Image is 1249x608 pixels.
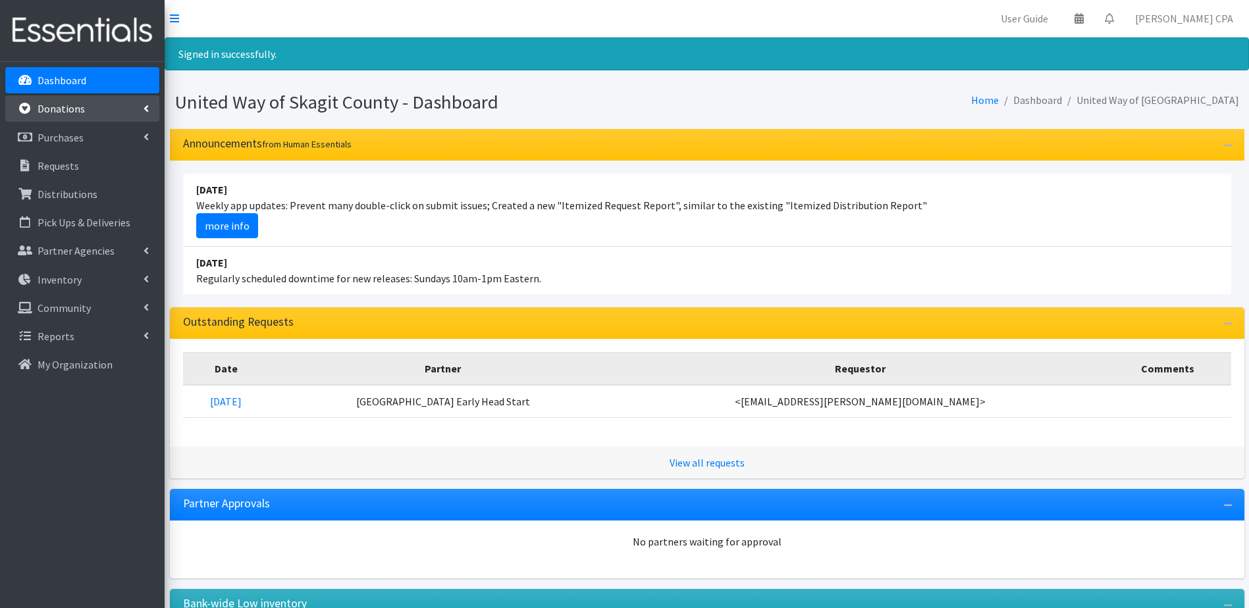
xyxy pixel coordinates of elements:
td: <[EMAIL_ADDRESS][PERSON_NAME][DOMAIN_NAME]> [616,385,1104,418]
th: Comments [1104,352,1231,385]
a: [PERSON_NAME] CPA [1125,5,1244,32]
a: Community [5,295,159,321]
small: from Human Essentials [262,138,352,150]
a: View all requests [670,456,745,469]
a: Reports [5,323,159,349]
li: United Way of [GEOGRAPHIC_DATA] [1062,91,1239,110]
p: Dashboard [38,74,86,87]
h1: United Way of Skagit County - Dashboard [175,91,703,114]
h3: Announcements [183,137,352,151]
p: Inventory [38,273,82,286]
th: Requestor [616,352,1104,385]
li: Regularly scheduled downtime for new releases: Sundays 10am-1pm Eastern. [183,247,1231,294]
p: Community [38,301,91,315]
a: more info [196,213,258,238]
a: Partner Agencies [5,238,159,264]
h3: Outstanding Requests [183,315,294,329]
div: Signed in successfully. [165,38,1249,70]
td: [GEOGRAPHIC_DATA] Early Head Start [269,385,616,418]
p: Partner Agencies [38,244,115,257]
a: [DATE] [210,395,242,408]
p: Pick Ups & Deliveries [38,216,130,229]
div: No partners waiting for approval [183,534,1231,549]
p: My Organization [38,358,113,371]
a: Donations [5,95,159,122]
p: Donations [38,102,85,115]
a: Inventory [5,266,159,293]
a: Dashboard [5,67,159,93]
a: Distributions [5,181,159,207]
a: My Organization [5,351,159,378]
strong: [DATE] [196,256,227,269]
p: Purchases [38,131,84,144]
strong: [DATE] [196,183,227,196]
p: Distributions [38,188,97,201]
p: Requests [38,159,79,172]
th: Partner [269,352,616,385]
a: User Guide [990,5,1059,32]
h3: Partner Approvals [183,497,270,511]
img: HumanEssentials [5,9,159,53]
a: Requests [5,153,159,179]
a: Pick Ups & Deliveries [5,209,159,236]
a: Home [971,93,999,107]
p: Reports [38,330,74,343]
li: Dashboard [999,91,1062,110]
li: Weekly app updates: Prevent many double-click on submit issues; Created a new "Itemized Request R... [183,174,1231,247]
a: Purchases [5,124,159,151]
th: Date [183,352,270,385]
